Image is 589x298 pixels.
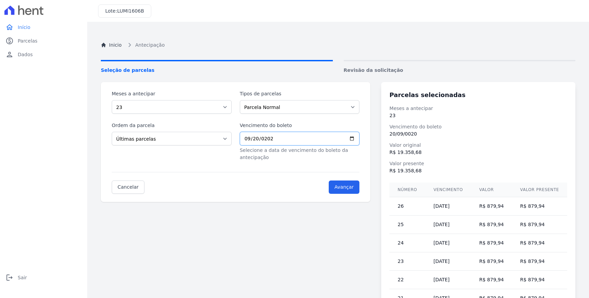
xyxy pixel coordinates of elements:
td: [DATE] [425,234,471,252]
td: R$ 879,94 [512,234,567,252]
th: Valor [471,183,512,197]
th: Valor presente [512,183,567,197]
td: R$ 879,94 [512,252,567,271]
span: Início [18,24,30,31]
a: Inicio [101,42,122,49]
dt: Vencimento do boleto [389,123,567,130]
a: Cancelar [112,181,144,194]
td: R$ 879,94 [512,271,567,289]
dt: Meses a antecipar [389,105,567,112]
th: Número [389,183,425,197]
td: R$ 879,94 [471,197,512,216]
td: R$ 879,94 [471,252,512,271]
td: 24 [389,234,425,252]
td: [DATE] [425,197,471,216]
dd: R$ 19.358,68 [389,149,567,156]
i: paid [5,37,14,45]
td: 22 [389,271,425,289]
label: Ordem da parcela [112,122,232,129]
span: Sair [18,274,27,281]
td: R$ 879,94 [512,216,567,234]
td: R$ 879,94 [471,271,512,289]
dt: Valor presente [389,160,567,167]
label: Vencimento do boleto [240,122,360,129]
span: Revisão da solicitação [344,67,576,74]
span: Antecipação [135,42,165,49]
a: personDados [3,48,84,61]
td: [DATE] [425,216,471,234]
td: R$ 879,94 [471,216,512,234]
dt: Valor original [389,142,567,149]
td: 25 [389,216,425,234]
nav: Breadcrumb [101,41,575,49]
a: paidParcelas [3,34,84,48]
td: 26 [389,197,425,216]
th: Vencimento [425,183,471,197]
span: Seleção de parcelas [101,67,333,74]
dd: R$ 19.358,68 [389,167,567,174]
span: LUMI1606B [117,8,144,14]
h3: Lote: [105,7,144,15]
label: Tipos de parcelas [240,90,360,97]
label: Meses a antecipar [112,90,232,97]
a: logoutSair [3,271,84,284]
h3: Parcelas selecionadas [389,90,567,99]
td: 23 [389,252,425,271]
dd: 23 [389,112,567,119]
i: home [5,23,14,31]
td: R$ 879,94 [512,197,567,216]
span: Parcelas [18,37,37,44]
nav: Progress [101,60,575,74]
span: Dados [18,51,33,58]
td: [DATE] [425,271,471,289]
p: Selecione a data de vencimento do boleto da antecipação [240,147,360,161]
td: R$ 879,94 [471,234,512,252]
i: logout [5,273,14,282]
a: homeInício [3,20,84,34]
td: [DATE] [425,252,471,271]
dd: 20/09/0020 [389,130,567,138]
i: person [5,50,14,59]
input: Avançar [329,181,360,194]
